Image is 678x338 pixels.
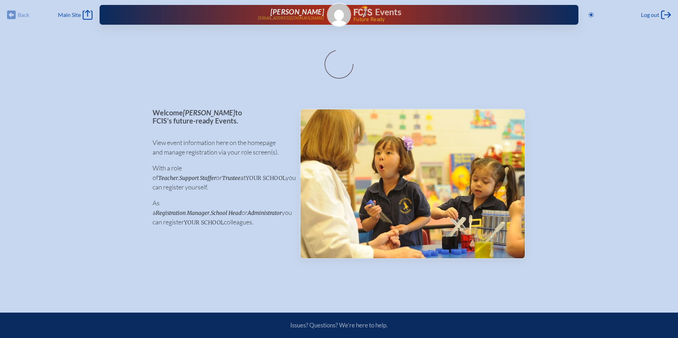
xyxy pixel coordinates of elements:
[153,163,289,192] p: With a role of , or at you can register yourself.
[58,10,93,20] a: Main Site
[258,16,324,20] p: [EMAIL_ADDRESS][DOMAIN_NAME]
[179,175,216,181] span: Support Staffer
[153,109,289,125] p: Welcome to FCIS’s future-ready Events.
[328,4,350,26] img: Gravatar
[248,210,282,216] span: Administrator
[222,175,240,181] span: Trustee
[246,175,286,181] span: your school
[183,108,235,117] span: [PERSON_NAME]
[641,11,659,18] span: Log out
[58,11,81,18] span: Main Site
[353,17,556,22] span: Future Ready
[153,198,289,227] p: As a , or you can register colleagues.
[158,175,178,181] span: Teacher
[301,109,525,258] img: Events
[122,8,324,22] a: [PERSON_NAME][EMAIL_ADDRESS][DOMAIN_NAME]
[354,6,556,22] div: FCIS Events — Future ready
[211,210,242,216] span: School Head
[327,3,351,27] a: Gravatar
[184,219,224,226] span: your school
[153,138,289,157] p: View event information here on the homepage and manage registration via your role screen(s).
[156,210,209,216] span: Registration Manager
[270,7,324,16] span: [PERSON_NAME]
[215,321,463,329] p: Issues? Questions? We’re here to help.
